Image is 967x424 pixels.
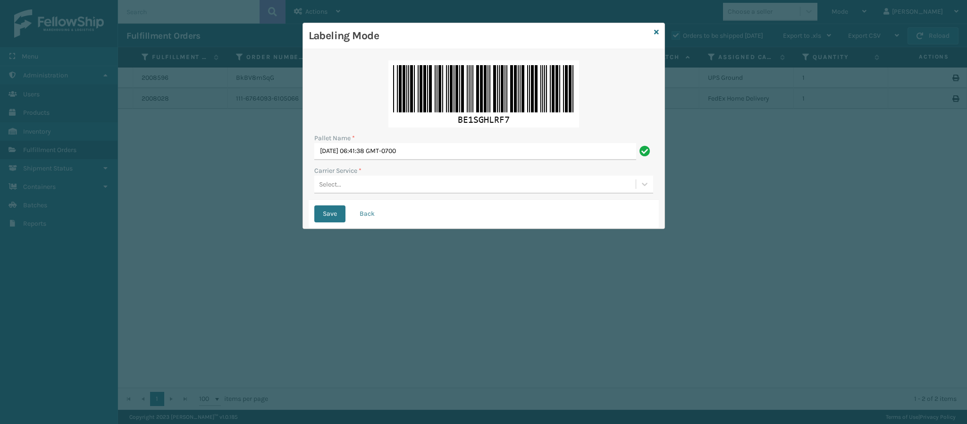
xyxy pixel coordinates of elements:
div: Select... [319,179,341,189]
label: Pallet Name [314,133,355,143]
img: gcAvkbahjDWXwAAAABJRU5ErkJggg== [388,60,579,127]
h3: Labeling Mode [309,29,650,43]
button: Back [351,205,383,222]
label: Carrier Service [314,166,362,176]
button: Save [314,205,345,222]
